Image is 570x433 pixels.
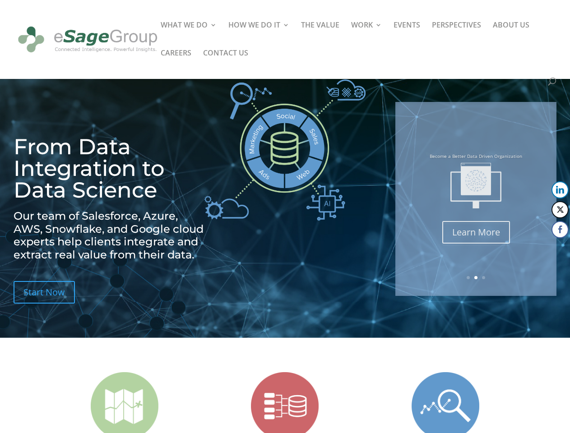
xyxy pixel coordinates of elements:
[467,276,470,279] a: 1
[14,281,75,304] a: Start Now
[14,210,207,266] h2: Our team of Salesforce, Azure, AWS, Snowflake, and Google cloud experts help clients integrate an...
[161,22,217,50] a: WHAT WE DO
[394,22,420,50] a: EVENTS
[15,20,160,60] img: eSage Group
[301,22,339,50] a: THE VALUE
[351,22,382,50] a: WORK
[551,201,569,218] button: Twitter Share
[551,181,569,198] button: LinkedIn Share
[432,22,481,50] a: PERSPECTIVES
[14,136,207,205] h1: From Data Integration to Data Science
[551,221,569,238] button: Facebook Share
[482,276,485,279] a: 3
[228,22,289,50] a: HOW WE DO IT
[474,276,477,279] a: 2
[442,221,510,244] a: Learn More
[493,22,529,50] a: ABOUT US
[430,153,522,159] a: Become a Better Data Driven Organization
[203,50,248,78] a: CONTACT US
[161,50,191,78] a: CAREERS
